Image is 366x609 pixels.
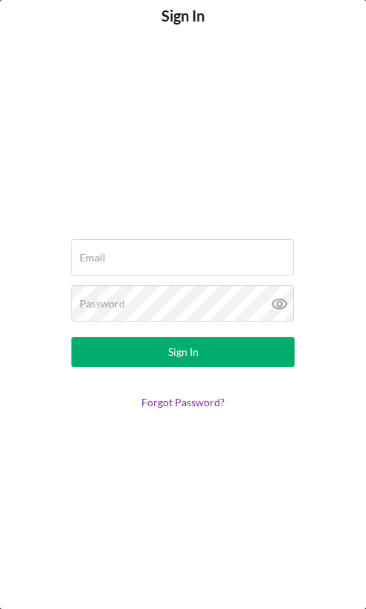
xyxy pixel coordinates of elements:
div: Sign In [168,337,199,367]
a: Forgot Password? [141,396,225,408]
button: Sign In [71,337,295,367]
label: Password [80,298,125,310]
h4: Sign In [161,7,205,47]
label: Email [80,252,106,264]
